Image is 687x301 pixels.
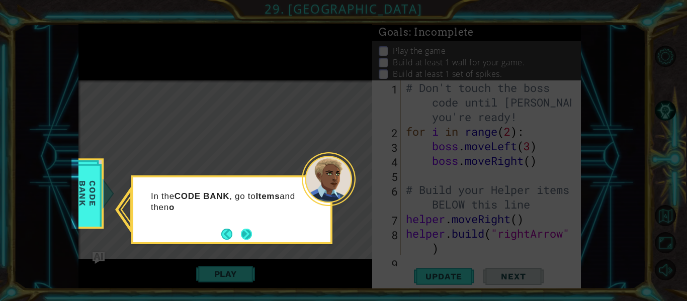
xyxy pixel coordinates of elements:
[255,191,280,201] strong: Items
[241,229,252,240] button: Next
[74,165,101,223] span: Code Bank
[175,191,229,201] strong: CODE BANK
[169,203,175,212] strong: o
[221,229,241,240] button: Back
[151,191,301,213] p: In the , go to and then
